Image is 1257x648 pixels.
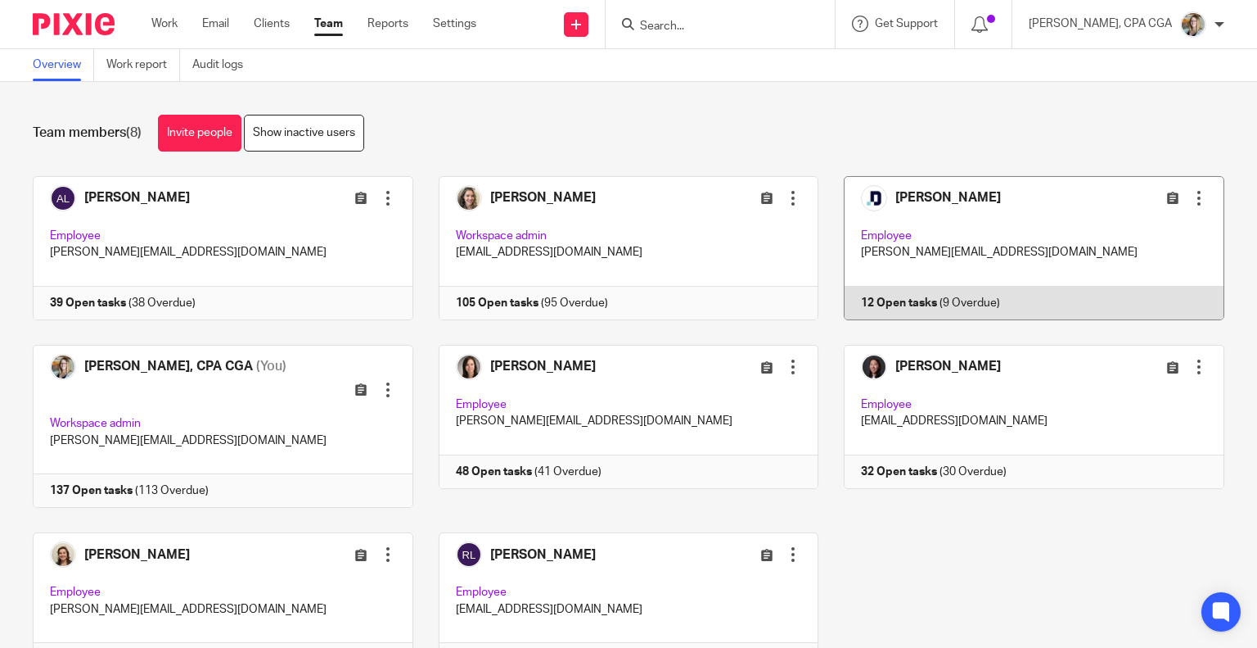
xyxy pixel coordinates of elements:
[367,16,408,32] a: Reports
[33,125,142,142] h1: Team members
[254,16,290,32] a: Clients
[638,20,786,34] input: Search
[1029,16,1172,32] p: [PERSON_NAME], CPA CGA
[106,49,180,81] a: Work report
[1180,11,1206,38] img: Chrissy%20McGale%20Bio%20Pic%201.jpg
[433,16,476,32] a: Settings
[33,13,115,35] img: Pixie
[192,49,255,81] a: Audit logs
[158,115,241,152] a: Invite people
[202,16,229,32] a: Email
[875,18,938,29] span: Get Support
[314,16,343,32] a: Team
[244,115,364,152] a: Show inactive users
[151,16,178,32] a: Work
[33,49,94,81] a: Overview
[126,126,142,139] span: (8)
